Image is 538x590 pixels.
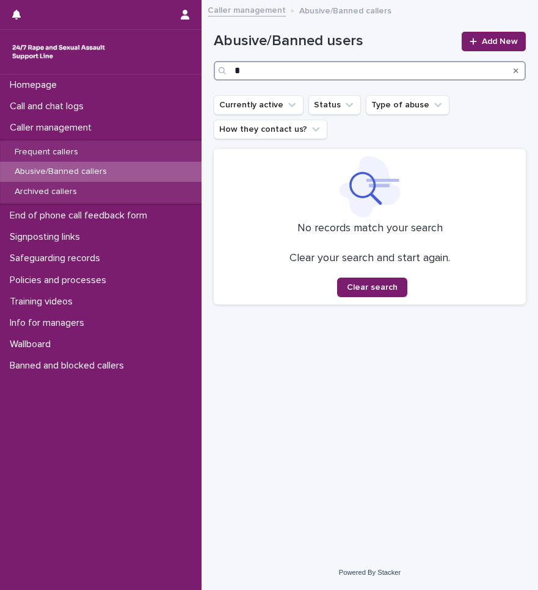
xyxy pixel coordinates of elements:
[5,339,60,350] p: Wallboard
[366,95,449,115] button: Type of abuse
[214,120,327,139] button: How they contact us?
[214,95,304,115] button: Currently active
[5,231,90,243] p: Signposting links
[462,32,526,51] a: Add New
[5,296,82,308] p: Training videos
[5,147,88,157] p: Frequent callers
[5,79,67,91] p: Homepage
[5,210,157,221] p: End of phone call feedback form
[5,187,87,197] p: Archived callers
[5,122,101,134] p: Caller management
[5,275,116,286] p: Policies and processes
[339,569,401,576] a: Powered By Stacker
[347,283,398,292] span: Clear search
[214,32,454,50] h1: Abusive/Banned users
[5,167,117,177] p: Abusive/Banned callers
[289,252,450,265] p: Clear your search and start again.
[299,3,391,16] p: Abusive/Banned callers
[308,95,361,115] button: Status
[5,317,94,329] p: Info for managers
[5,253,110,264] p: Safeguarding records
[5,101,93,112] p: Call and chat logs
[214,61,526,81] input: Search
[337,278,407,297] button: Clear search
[208,2,286,16] a: Caller management
[10,40,107,64] img: rhQMoQhaT3yELyF149Cw
[5,360,134,372] p: Banned and blocked callers
[482,37,518,46] span: Add New
[221,222,518,236] p: No records match your search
